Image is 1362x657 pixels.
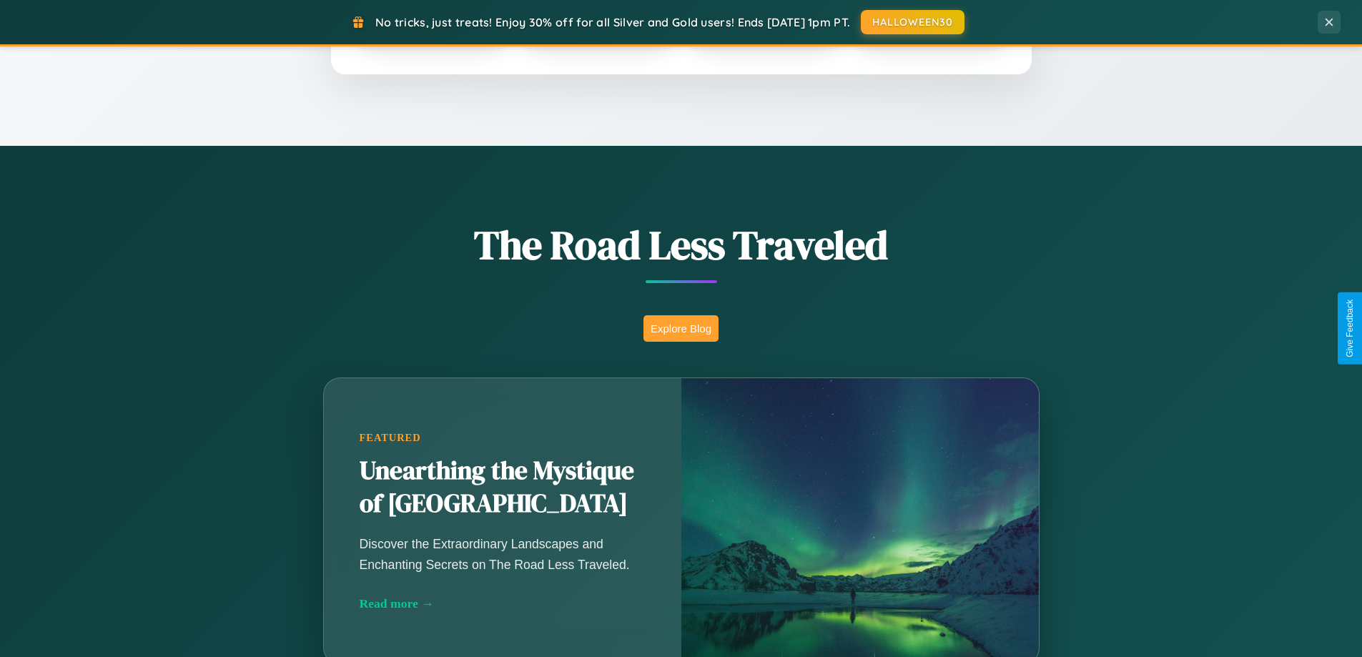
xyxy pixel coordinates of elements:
[360,432,646,444] div: Featured
[360,534,646,574] p: Discover the Extraordinary Landscapes and Enchanting Secrets on The Road Less Traveled.
[360,455,646,520] h2: Unearthing the Mystique of [GEOGRAPHIC_DATA]
[1345,300,1355,357] div: Give Feedback
[643,315,719,342] button: Explore Blog
[375,15,850,29] span: No tricks, just treats! Enjoy 30% off for all Silver and Gold users! Ends [DATE] 1pm PT.
[861,10,964,34] button: HALLOWEEN30
[252,217,1110,272] h1: The Road Less Traveled
[360,596,646,611] div: Read more →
